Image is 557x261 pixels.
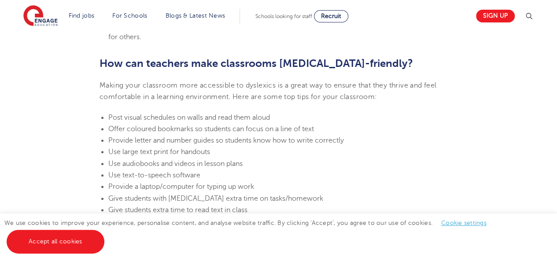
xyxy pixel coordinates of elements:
span: Making your classroom more accessible to dyslexics is a great way to ensure that they thrive and ... [100,81,436,101]
a: Accept all cookies [7,230,104,254]
span: Use audiobooks and videos in lesson plans [108,160,243,168]
b: How can teachers make classrooms [MEDICAL_DATA]-friendly? [100,57,413,70]
span: Schools looking for staff [255,13,312,19]
span: Offer coloured bookmarks so students can focus on a line of text [108,125,314,133]
span: Use large text print for handouts [108,148,210,156]
a: Recruit [314,10,348,22]
a: Blogs & Latest News [166,12,225,19]
a: Cookie settings [441,220,487,226]
span: We use cookies to improve your experience, personalise content, and analyse website traffic. By c... [4,220,495,245]
span: Use text-to-speech software [108,171,200,179]
span: meet regularly with parents to discuss how their child is doing in school and ask about any strat... [108,10,457,41]
a: Sign up [476,10,515,22]
a: Find jobs [69,12,95,19]
a: For Schools [112,12,147,19]
span: Provide letter and number guides so students know how to write correctly [108,136,344,144]
img: Engage Education [23,5,58,27]
span: Give students with [MEDICAL_DATA] extra time on tasks/homework [108,195,323,202]
span: Post visual schedules on walls and read them aloud [108,114,270,121]
span: Provide a laptop/computer for typing up work [108,183,254,191]
span: Recruit [321,13,341,19]
span: Give students extra time to read text in class [108,206,247,214]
